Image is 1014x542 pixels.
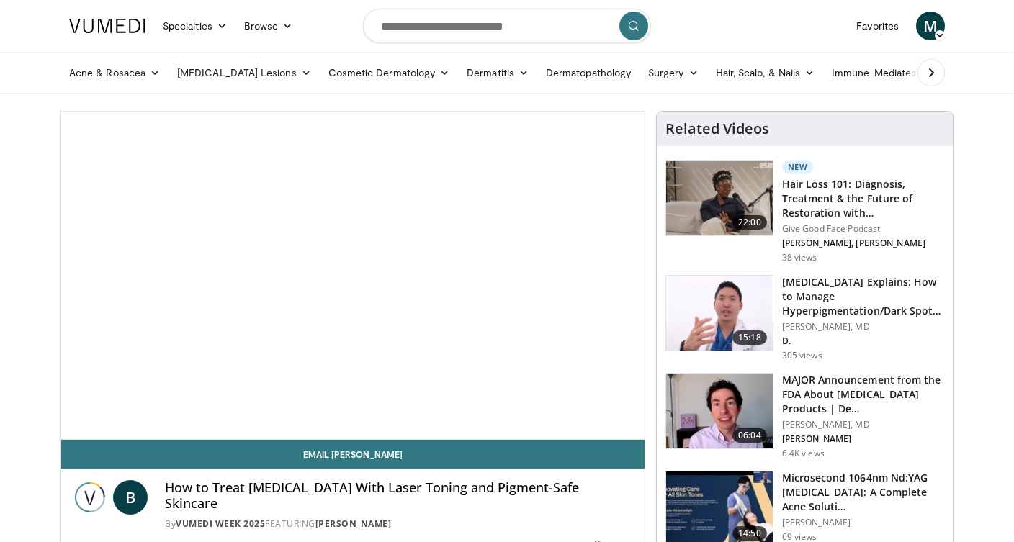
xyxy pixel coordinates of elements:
h4: How to Treat [MEDICAL_DATA] With Laser Toning and Pigment-Safe Skincare [165,480,633,511]
p: New [782,160,814,174]
p: D. [782,335,944,347]
h3: [MEDICAL_DATA] Explains: How to Manage Hyperpigmentation/Dark Spots o… [782,275,944,318]
a: Dermatopathology [537,58,640,87]
img: e1503c37-a13a-4aad-9ea8-1e9b5ff728e6.150x105_q85_crop-smart_upscale.jpg [666,276,773,351]
img: 823268b6-bc03-4188-ae60-9bdbfe394016.150x105_q85_crop-smart_upscale.jpg [666,161,773,235]
p: 6.4K views [782,448,825,459]
input: Search topics, interventions [363,9,651,43]
a: Dermatitis [458,58,537,87]
a: 22:00 New Hair Loss 101: Diagnosis, Treatment & the Future of Restoration with… Give Good Face Po... [665,160,944,263]
a: [MEDICAL_DATA] Lesions [169,58,320,87]
p: [PERSON_NAME], MD [782,321,944,333]
p: Give Good Face Podcast [782,223,944,235]
div: By FEATURING [165,518,633,530]
a: Immune-Mediated [823,58,940,87]
p: [PERSON_NAME] [782,433,944,445]
a: Acne & Rosacea [60,58,169,87]
a: 06:04 MAJOR Announcement from the FDA About [MEDICAL_DATA] Products | De… [PERSON_NAME], MD [PERS... [665,373,944,459]
a: 15:18 [MEDICAL_DATA] Explains: How to Manage Hyperpigmentation/Dark Spots o… [PERSON_NAME], MD D.... [665,275,944,361]
a: Specialties [154,12,235,40]
a: Surgery [640,58,707,87]
a: Vumedi Week 2025 [176,518,265,530]
a: Cosmetic Dermatology [320,58,458,87]
h4: Related Videos [665,120,769,137]
img: b8d0b268-5ea7-42fe-a1b9-7495ab263df8.150x105_q85_crop-smart_upscale.jpg [666,374,773,448]
a: Email [PERSON_NAME] [61,440,645,469]
p: [PERSON_NAME], [PERSON_NAME] [782,238,944,249]
video-js: Video Player [61,112,645,440]
img: VuMedi Logo [69,19,145,33]
span: 22:00 [732,215,767,230]
a: Hair, Scalp, & Nails [707,58,823,87]
h3: MAJOR Announcement from the FDA About [MEDICAL_DATA] Products | De… [782,373,944,416]
a: [PERSON_NAME] [315,518,392,530]
span: 06:04 [732,428,767,443]
p: 38 views [782,252,817,263]
img: Vumedi Week 2025 [73,480,107,515]
span: 14:50 [732,526,767,541]
a: M [916,12,945,40]
h3: Hair Loss 101: Diagnosis, Treatment & the Future of Restoration with… [782,177,944,220]
p: [PERSON_NAME] [782,517,944,528]
p: [PERSON_NAME], MD [782,419,944,430]
a: Favorites [848,12,907,40]
a: Browse [235,12,302,40]
h3: Microsecond 1064nm Nd:YAG [MEDICAL_DATA]: A Complete Acne Soluti… [782,471,944,514]
a: B [113,480,148,515]
p: 305 views [782,350,822,361]
span: 15:18 [732,330,767,345]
